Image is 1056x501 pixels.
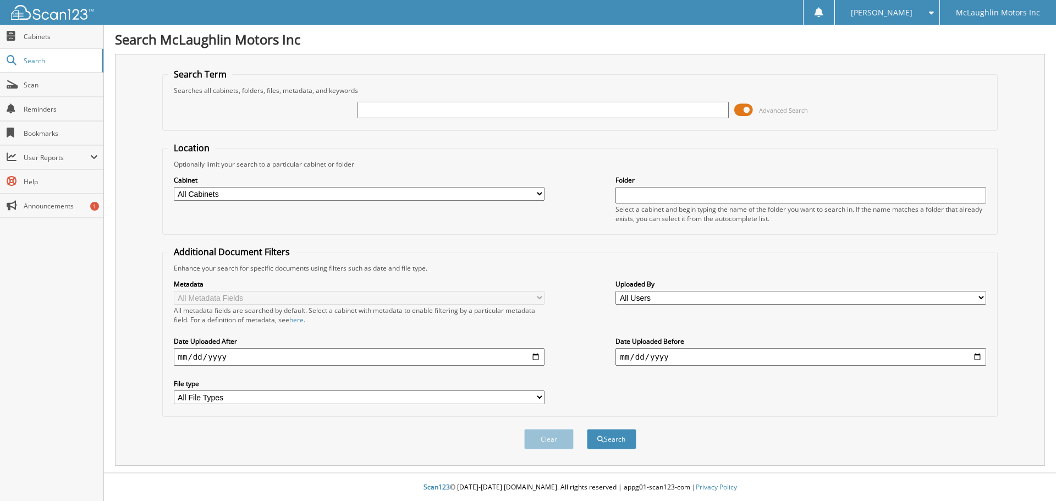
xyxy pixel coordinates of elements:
label: Date Uploaded After [174,337,544,346]
button: Search [587,429,636,449]
span: Search [24,56,96,65]
div: All metadata fields are searched by default. Select a cabinet with metadata to enable filtering b... [174,306,544,324]
span: McLaughlin Motors Inc [956,9,1040,16]
div: © [DATE]-[DATE] [DOMAIN_NAME]. All rights reserved | appg01-scan123-com | [104,474,1056,501]
label: Cabinet [174,175,544,185]
div: Searches all cabinets, folders, files, metadata, and keywords [168,86,992,95]
label: Metadata [174,279,544,289]
label: Folder [615,175,986,185]
legend: Search Term [168,68,232,80]
span: Announcements [24,201,98,211]
span: Cabinets [24,32,98,41]
legend: Location [168,142,215,154]
label: Date Uploaded Before [615,337,986,346]
div: Optionally limit your search to a particular cabinet or folder [168,159,992,169]
span: [PERSON_NAME] [851,9,912,16]
span: Bookmarks [24,129,98,138]
span: Scan [24,80,98,90]
span: Advanced Search [759,106,808,114]
img: scan123-logo-white.svg [11,5,94,20]
button: Clear [524,429,574,449]
div: Enhance your search for specific documents using filters such as date and file type. [168,263,992,273]
a: Privacy Policy [696,482,737,492]
a: here [289,315,304,324]
input: end [615,348,986,366]
span: User Reports [24,153,90,162]
div: Select a cabinet and begin typing the name of the folder you want to search in. If the name match... [615,205,986,223]
label: File type [174,379,544,388]
div: 1 [90,202,99,211]
span: Reminders [24,104,98,114]
label: Uploaded By [615,279,986,289]
span: Help [24,177,98,186]
h1: Search McLaughlin Motors Inc [115,30,1045,48]
input: start [174,348,544,366]
legend: Additional Document Filters [168,246,295,258]
span: Scan123 [424,482,450,492]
